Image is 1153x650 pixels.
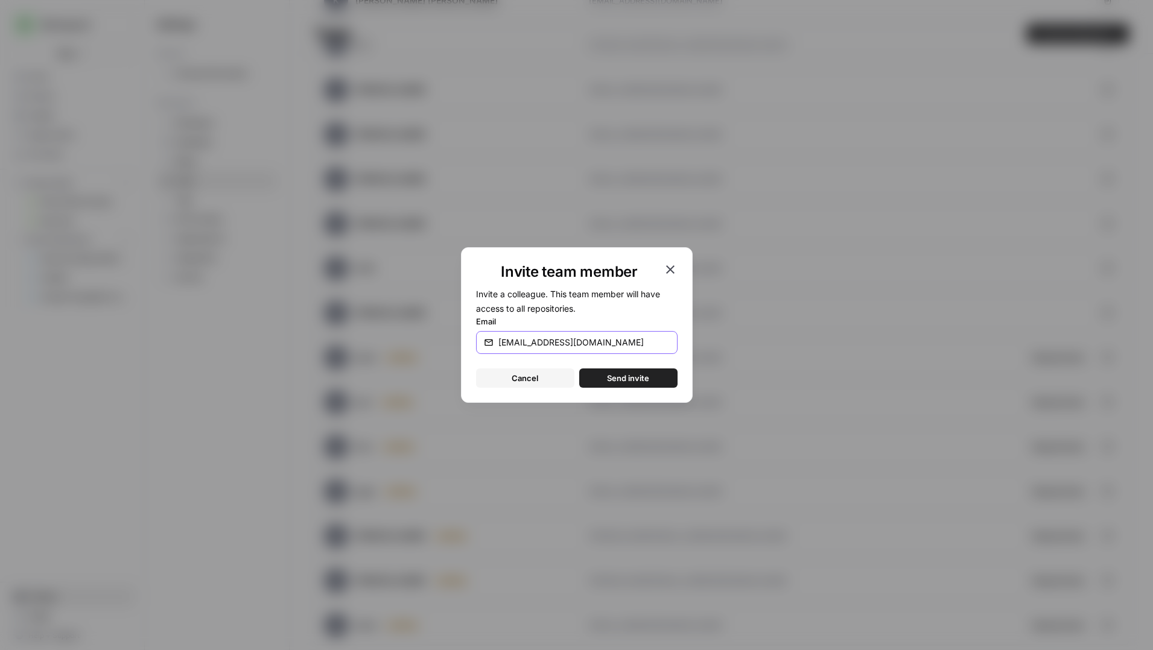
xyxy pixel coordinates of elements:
[476,315,678,327] label: Email
[498,336,665,349] input: email@company.com
[579,368,678,388] button: Send invite
[476,262,663,282] h1: Invite team member
[512,372,538,384] span: Cancel
[607,372,649,384] span: Send invite
[476,368,574,388] button: Cancel
[476,289,660,314] span: Invite a colleague. This team member will have access to all repositories.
